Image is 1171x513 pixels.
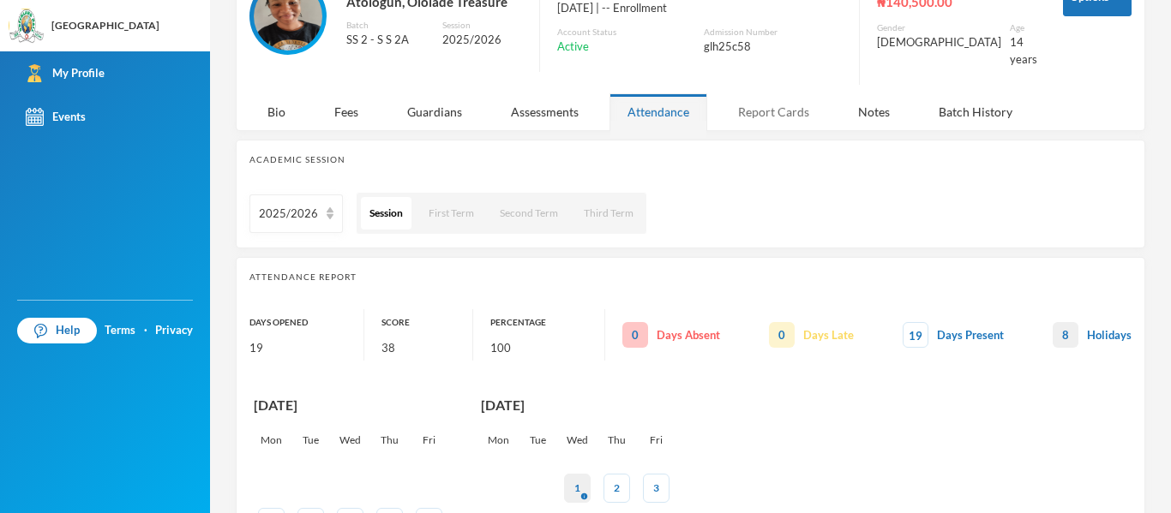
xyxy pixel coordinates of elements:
div: Bio [249,93,303,130]
div: Batch [346,19,429,32]
div: Events [26,108,86,126]
div: Percentage [490,309,604,335]
div: 14 years [1010,34,1037,68]
div: Days Present [903,322,1004,348]
div: Age [1010,21,1037,34]
div: glh25c58 [704,39,842,56]
div: Notes [840,93,908,130]
button: Second Term [491,197,567,230]
div: Days Late [769,322,854,348]
div: Fri [643,432,670,448]
button: Third Term [575,197,642,230]
a: Privacy [155,322,193,339]
div: 2025/2026 [442,32,522,49]
div: Report Cards [720,93,827,130]
div: [DATE] [481,395,674,415]
button: First Term [420,197,483,230]
div: 2 [614,480,620,496]
div: Session [442,19,522,32]
div: Guardians [389,93,480,130]
div: Account Status [557,26,695,39]
button: Session [361,197,411,230]
div: · [144,322,147,339]
a: Help [17,318,97,343]
span: 0 [622,322,648,348]
div: 100 [490,335,604,361]
div: [GEOGRAPHIC_DATA] [51,18,159,33]
div: Batch History [921,93,1030,130]
div: 19 [249,335,363,361]
div: 38 [381,335,472,361]
div: Tue [297,432,324,448]
div: My Profile [26,64,105,82]
div: SS 2 - S S 2A [346,32,429,49]
div: Wed [564,432,591,448]
div: [DEMOGRAPHIC_DATA] [877,34,1001,51]
span: 8 [1053,322,1078,348]
i: info [580,492,588,500]
div: Days Opened [249,309,363,335]
img: logo [9,9,44,44]
div: Fri [416,432,442,448]
div: Wed [337,432,363,448]
div: [DATE] [254,395,447,415]
div: Score [381,309,472,335]
div: Mon [258,432,285,448]
div: Academic Session [249,153,1132,166]
div: Days Absent [622,322,720,348]
div: Assessments [493,93,597,130]
div: Thu [376,432,403,448]
div: 2025/2026 [259,206,318,223]
a: Terms [105,322,135,339]
div: Tue [525,432,551,448]
div: Holidays [1053,322,1132,348]
div: Gender [877,21,1001,34]
div: 1 [574,480,580,496]
div: Thu [604,432,630,448]
span: 19 [903,322,928,348]
div: Mon [485,432,512,448]
span: Active [557,39,589,56]
div: 3 [653,480,659,496]
div: Attendance Report [249,271,1132,283]
span: 0 [769,322,795,348]
div: Fees [316,93,376,130]
div: Attendance [610,93,707,130]
div: Admission Number [704,26,842,39]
